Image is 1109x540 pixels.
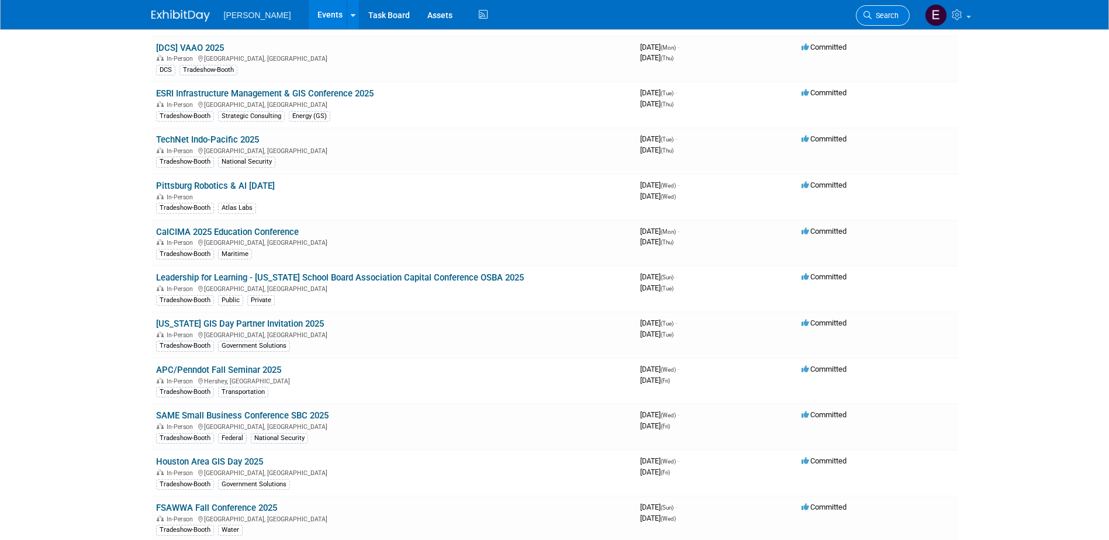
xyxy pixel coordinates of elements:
[167,515,196,523] span: In-Person
[661,423,670,430] span: (Fri)
[218,157,275,167] div: National Security
[156,468,631,477] div: [GEOGRAPHIC_DATA], [GEOGRAPHIC_DATA]
[661,458,676,465] span: (Wed)
[801,503,847,511] span: Committed
[675,503,677,511] span: -
[640,43,679,51] span: [DATE]
[157,469,164,475] img: In-Person Event
[156,181,275,191] a: Pittsburg Robotics & AI [DATE]
[661,136,673,143] span: (Tue)
[218,341,290,351] div: Government Solutions
[661,55,673,61] span: (Thu)
[661,378,670,384] span: (Fri)
[661,239,673,245] span: (Thu)
[640,272,677,281] span: [DATE]
[251,433,308,444] div: National Security
[218,111,285,122] div: Strategic Consulting
[640,468,670,476] span: [DATE]
[801,319,847,327] span: Committed
[661,44,676,51] span: (Mon)
[156,99,631,109] div: [GEOGRAPHIC_DATA], [GEOGRAPHIC_DATA]
[157,239,164,245] img: In-Person Event
[167,469,196,477] span: In-Person
[640,237,673,246] span: [DATE]
[661,101,673,108] span: (Thu)
[801,181,847,189] span: Committed
[167,147,196,155] span: In-Person
[156,272,524,283] a: Leadership for Learning - [US_STATE] School Board Association Capital Conference OSBA 2025
[156,341,214,351] div: Tradeshow-Booth
[156,65,175,75] div: DCS
[801,365,847,373] span: Committed
[156,203,214,213] div: Tradeshow-Booth
[156,53,631,63] div: [GEOGRAPHIC_DATA], [GEOGRAPHIC_DATA]
[156,227,299,237] a: CalCIMA 2025 Education Conference
[156,376,631,385] div: Hershey, [GEOGRAPHIC_DATA]
[156,134,259,145] a: TechNet Indo-Pacific 2025
[640,514,676,522] span: [DATE]
[151,10,210,22] img: ExhibitDay
[661,412,676,418] span: (Wed)
[157,515,164,521] img: In-Person Event
[167,285,196,293] span: In-Person
[678,456,679,465] span: -
[675,272,677,281] span: -
[661,366,676,373] span: (Wed)
[156,410,329,421] a: SAME Small Business Conference SBC 2025
[156,111,214,122] div: Tradeshow-Booth
[218,525,243,535] div: Water
[167,331,196,339] span: In-Person
[661,182,676,189] span: (Wed)
[801,88,847,97] span: Committed
[156,503,277,513] a: FSAWWA Fall Conference 2025
[156,88,374,99] a: ESRI Infrastructure Management & GIS Conference 2025
[678,365,679,373] span: -
[640,456,679,465] span: [DATE]
[247,295,275,306] div: Private
[156,249,214,259] div: Tradeshow-Booth
[661,331,673,338] span: (Tue)
[218,433,247,444] div: Federal
[661,504,673,511] span: (Sun)
[640,227,679,236] span: [DATE]
[640,53,673,62] span: [DATE]
[157,147,164,153] img: In-Person Event
[640,421,670,430] span: [DATE]
[640,410,679,419] span: [DATE]
[925,4,947,26] img: Emy Volk
[156,365,281,375] a: APC/Penndot Fall Seminar 2025
[678,227,679,236] span: -
[801,272,847,281] span: Committed
[801,43,847,51] span: Committed
[640,376,670,385] span: [DATE]
[157,55,164,61] img: In-Person Event
[218,249,252,259] div: Maritime
[801,410,847,419] span: Committed
[872,11,899,20] span: Search
[289,111,330,122] div: Energy (GS)
[661,147,673,154] span: (Thu)
[678,43,679,51] span: -
[156,283,631,293] div: [GEOGRAPHIC_DATA], [GEOGRAPHIC_DATA]
[156,319,324,329] a: [US_STATE] GIS Day Partner Invitation 2025
[157,101,164,107] img: In-Person Event
[661,229,676,235] span: (Mon)
[156,43,224,53] a: [DCS] VAAO 2025
[640,330,673,338] span: [DATE]
[218,295,243,306] div: Public
[801,134,847,143] span: Committed
[661,90,673,96] span: (Tue)
[675,88,677,97] span: -
[157,193,164,199] img: In-Person Event
[179,65,237,75] div: Tradeshow-Booth
[167,423,196,431] span: In-Person
[218,203,256,213] div: Atlas Labs
[156,237,631,247] div: [GEOGRAPHIC_DATA], [GEOGRAPHIC_DATA]
[856,5,910,26] a: Search
[640,88,677,97] span: [DATE]
[640,283,673,292] span: [DATE]
[640,99,673,108] span: [DATE]
[156,157,214,167] div: Tradeshow-Booth
[156,456,263,467] a: Houston Area GIS Day 2025
[640,146,673,154] span: [DATE]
